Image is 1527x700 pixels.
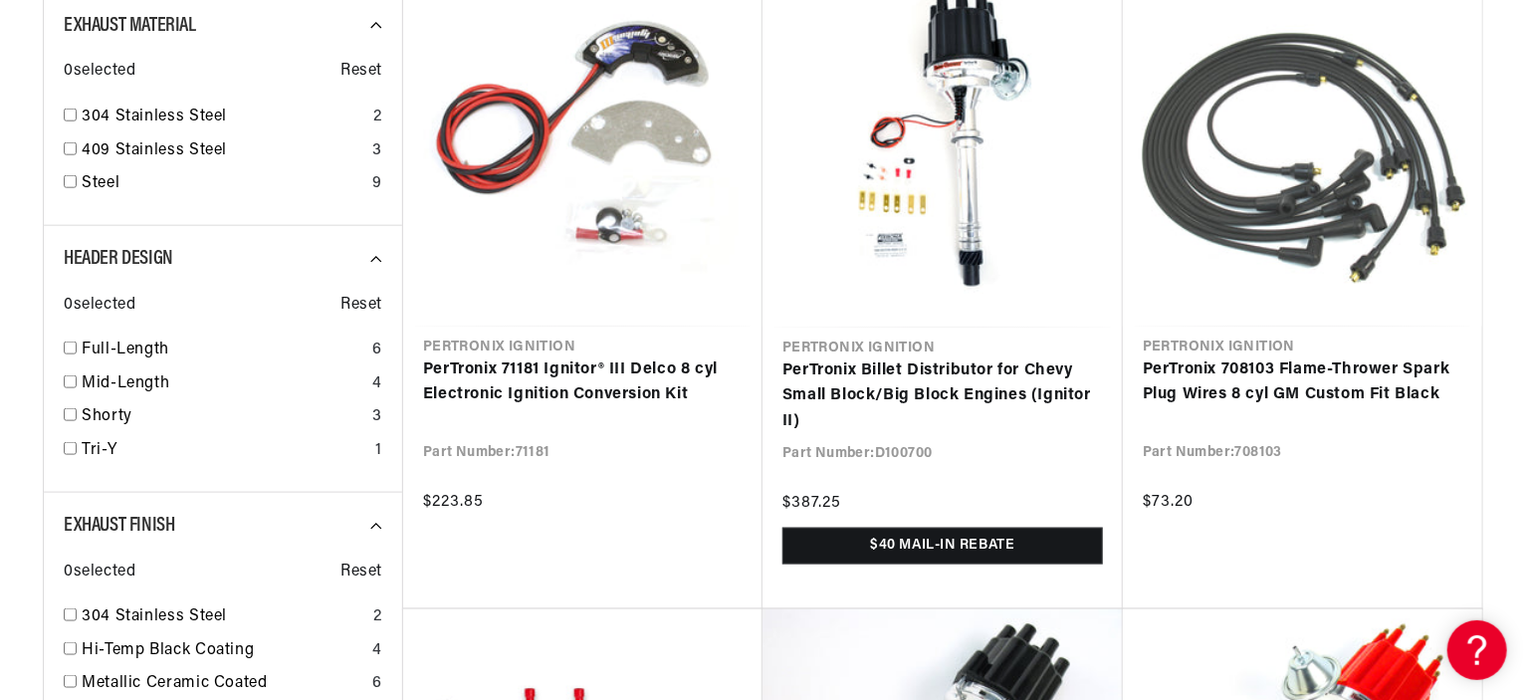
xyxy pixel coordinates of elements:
[64,16,196,36] span: Exhaust Material
[340,293,382,319] span: Reset
[82,138,364,164] a: 409 Stainless Steel
[340,59,382,85] span: Reset
[373,604,382,630] div: 2
[82,171,364,197] a: Steel
[372,638,382,664] div: 4
[64,516,174,536] span: Exhaust Finish
[64,560,135,585] span: 0 selected
[372,371,382,397] div: 4
[372,671,382,697] div: 6
[1143,357,1462,408] a: PerTronix 708103 Flame-Thrower Spark Plug Wires 8 cyl GM Custom Fit Black
[423,357,743,408] a: PerTronix 71181 Ignitor® III Delco 8 cyl Electronic Ignition Conversion Kit
[82,338,364,363] a: Full-Length
[82,105,365,130] a: 304 Stainless Steel
[64,249,173,269] span: Header Design
[64,293,135,319] span: 0 selected
[372,138,382,164] div: 3
[372,404,382,430] div: 3
[82,438,367,464] a: Tri-Y
[375,438,382,464] div: 1
[782,358,1103,435] a: PerTronix Billet Distributor for Chevy Small Block/Big Block Engines (Ignitor II)
[340,560,382,585] span: Reset
[372,171,382,197] div: 9
[82,638,364,664] a: Hi-Temp Black Coating
[82,404,364,430] a: Shorty
[373,105,382,130] div: 2
[64,59,135,85] span: 0 selected
[82,604,365,630] a: 304 Stainless Steel
[82,371,364,397] a: Mid-Length
[82,671,364,697] a: Metallic Ceramic Coated
[372,338,382,363] div: 6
